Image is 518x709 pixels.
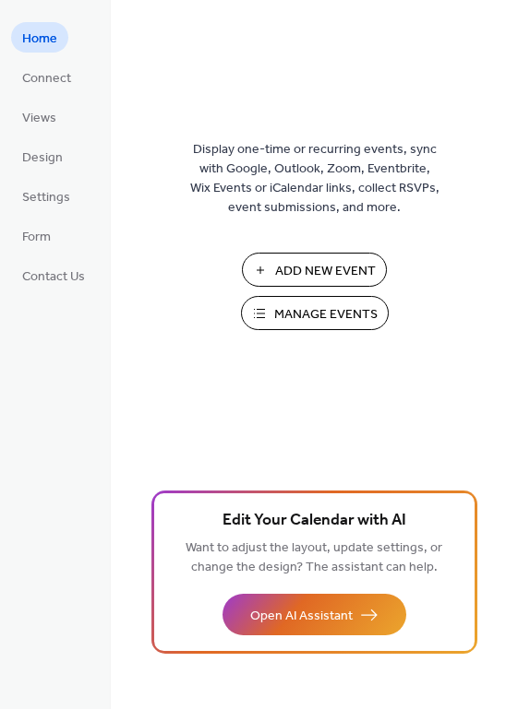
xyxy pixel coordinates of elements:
a: Connect [11,62,82,92]
a: Form [11,220,62,251]
button: Manage Events [241,296,389,330]
span: Want to adjust the layout, update settings, or change the design? The assistant can help. [186,536,442,580]
span: Contact Us [22,267,85,287]
span: Add New Event [275,262,376,281]
span: Connect [22,69,71,89]
a: Design [11,141,74,171]
span: Design [22,148,63,168]
span: Open AI Assistant [250,607,353,626]
span: Form [22,228,51,247]
span: Home [22,30,57,49]
span: Edit Your Calendar with AI [223,508,406,534]
a: Settings [11,181,81,211]
button: Add New Event [242,253,387,287]
span: Views [22,109,56,128]
a: Views [11,101,67,132]
span: Display one-time or recurring events, sync with Google, Outlook, Zoom, Eventbrite, Wix Events or ... [190,140,440,218]
span: Settings [22,188,70,207]
a: Contact Us [11,260,96,290]
a: Home [11,22,68,53]
button: Open AI Assistant [223,594,406,635]
span: Manage Events [274,305,378,325]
